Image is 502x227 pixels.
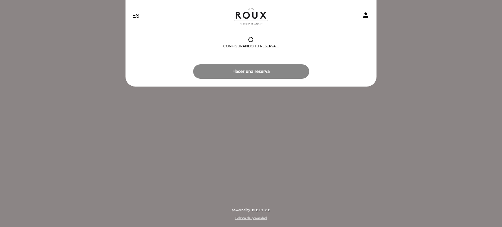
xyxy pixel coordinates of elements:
[223,44,279,49] div: Configurando tu reserva...
[232,208,270,212] a: powered by
[210,7,292,25] a: [PERSON_NAME]
[193,64,309,79] button: Hacer una reserva
[362,11,370,19] i: person
[252,209,270,212] img: MEITRE
[362,11,370,21] button: person
[235,216,267,220] a: Política de privacidad
[232,208,250,212] span: powered by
